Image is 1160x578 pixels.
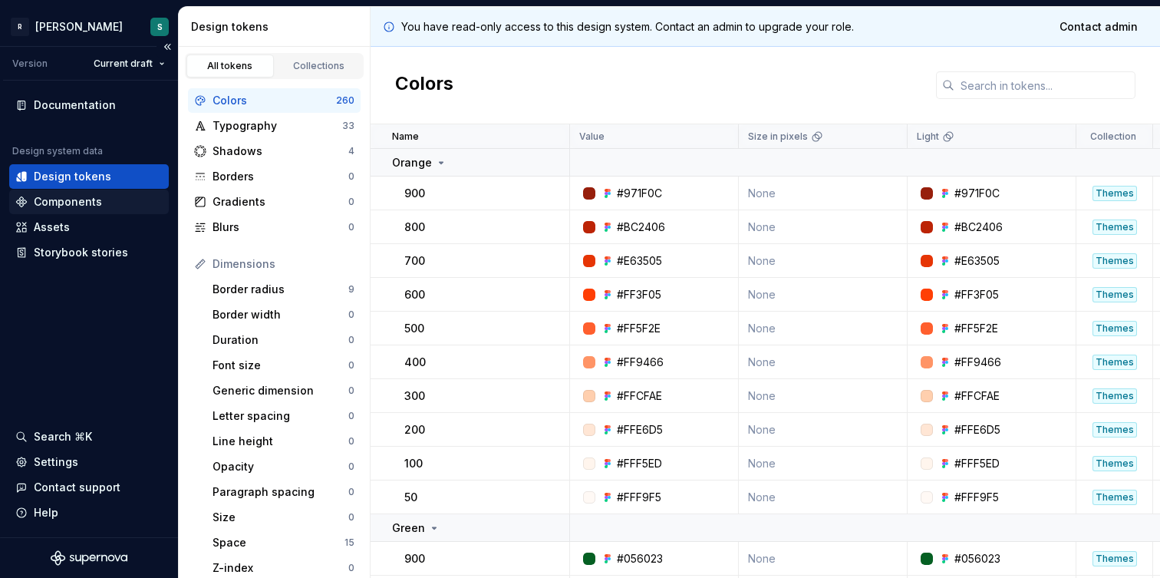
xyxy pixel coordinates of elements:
td: None [739,413,908,447]
td: None [739,481,908,514]
div: #FFCFAE [617,388,662,404]
button: Help [9,500,169,525]
div: Storybook stories [34,245,128,260]
p: Value [579,130,605,143]
div: Search ⌘K [34,429,92,444]
div: Themes [1092,388,1137,404]
div: Design tokens [34,169,111,184]
div: Themes [1092,220,1137,235]
p: 500 [404,321,424,336]
div: #FFF9F5 [954,490,999,505]
a: Contact admin [1050,13,1148,41]
div: Themes [1092,321,1137,336]
td: None [739,244,908,278]
div: 0 [348,461,354,473]
a: Shadows4 [188,139,361,163]
div: Contact support [34,480,120,495]
a: Line height0 [206,429,361,454]
div: #FF5F2E [954,321,998,336]
div: Border width [213,307,348,322]
td: None [739,542,908,576]
div: #E63505 [617,253,662,269]
div: #FFF9F5 [617,490,661,505]
div: Borders [213,169,348,184]
td: None [739,312,908,345]
a: Blurs0 [188,215,361,239]
div: Themes [1092,551,1137,566]
div: Opacity [213,459,348,474]
div: Size [213,510,348,525]
div: #FF3F05 [954,287,999,302]
div: Themes [1092,355,1137,370]
div: #056023 [617,551,663,566]
div: 33 [342,120,354,132]
button: Contact support [9,475,169,500]
div: 0 [348,359,354,372]
div: 0 [348,334,354,346]
div: #971F0C [954,186,1000,201]
p: Collection [1090,130,1136,143]
div: Paragraph spacing [213,484,348,500]
td: None [739,210,908,244]
svg: Supernova Logo [51,550,127,566]
p: 200 [404,422,425,438]
a: Gradients0 [188,190,361,214]
div: #E63505 [954,253,1000,269]
button: Collapse sidebar [157,36,178,58]
a: Font size0 [206,353,361,378]
div: Design system data [12,145,103,157]
div: 0 [348,435,354,448]
div: 9 [348,283,354,296]
p: 400 [404,355,426,370]
p: 100 [404,456,423,471]
p: You have read-only access to this design system. Contact an admin to upgrade your role. [401,19,854,35]
a: Borders0 [188,164,361,189]
div: #FFF5ED [954,456,1000,471]
div: Collections [281,60,358,72]
td: None [739,345,908,379]
p: 300 [404,388,425,404]
span: Current draft [94,58,153,70]
div: Themes [1092,186,1137,201]
div: #FF9466 [617,355,664,370]
a: Generic dimension0 [206,378,361,403]
div: #FF9466 [954,355,1001,370]
div: #971F0C [617,186,662,201]
div: Documentation [34,97,116,113]
td: None [739,278,908,312]
a: Components [9,190,169,214]
button: Current draft [87,53,172,74]
div: 0 [348,170,354,183]
div: 0 [348,486,354,498]
div: 0 [348,385,354,397]
div: Colors [213,93,336,108]
div: Dimensions [213,256,354,272]
div: Components [34,194,102,210]
div: Z-index [213,560,348,576]
div: R [11,18,29,36]
div: Generic dimension [213,383,348,398]
div: Assets [34,220,70,235]
div: Themes [1092,253,1137,269]
a: Size0 [206,505,361,530]
div: Themes [1092,422,1137,438]
p: 900 [404,186,425,201]
div: Themes [1092,490,1137,505]
a: Settings [9,450,169,474]
p: Orange [392,155,432,170]
p: 900 [404,551,425,566]
a: Border radius9 [206,277,361,302]
div: Themes [1092,287,1137,302]
a: Duration0 [206,328,361,352]
div: Font size [213,358,348,373]
div: 260 [336,94,354,107]
div: #FF3F05 [617,287,661,302]
p: Name [392,130,419,143]
div: 0 [348,410,354,422]
div: [PERSON_NAME] [35,19,123,35]
p: 50 [404,490,417,505]
div: Shadows [213,144,348,159]
div: 0 [348,562,354,574]
div: Themes [1092,456,1137,471]
a: Border width0 [206,302,361,327]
